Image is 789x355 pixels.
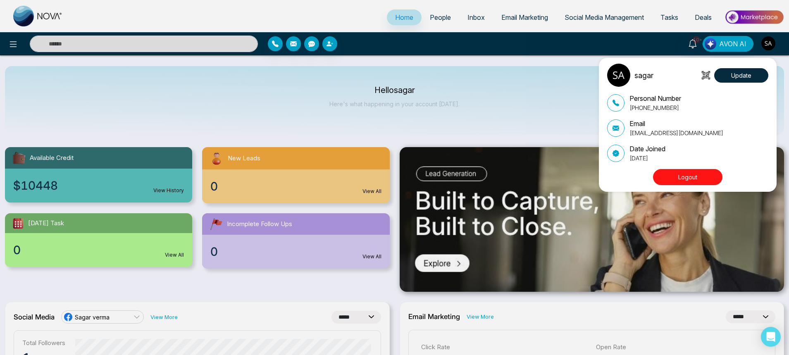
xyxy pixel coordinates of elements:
[629,154,665,162] p: [DATE]
[629,103,681,112] p: [PHONE_NUMBER]
[629,93,681,103] p: Personal Number
[629,119,723,129] p: Email
[653,169,722,185] button: Logout
[629,129,723,137] p: [EMAIL_ADDRESS][DOMAIN_NAME]
[634,70,653,81] p: sagar
[761,327,781,347] div: Open Intercom Messenger
[714,68,768,83] button: Update
[629,144,665,154] p: Date Joined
